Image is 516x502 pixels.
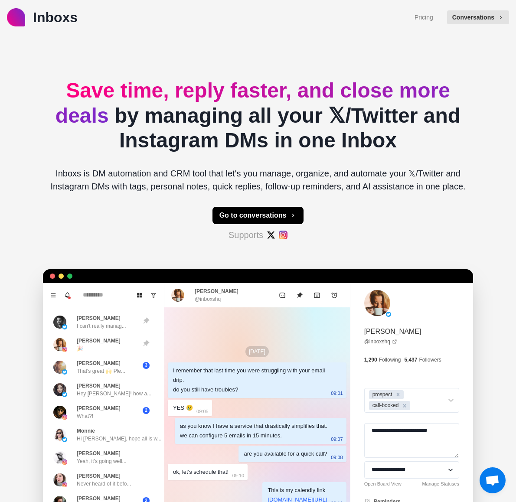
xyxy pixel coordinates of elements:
[331,453,343,462] p: 09:08
[173,403,193,413] div: YES 😢
[77,450,121,457] p: [PERSON_NAME]
[62,347,67,352] img: picture
[147,288,160,302] button: Show unread conversations
[279,231,287,239] img: #
[62,460,67,465] img: picture
[133,288,147,302] button: Board View
[404,356,417,364] p: 5,437
[393,390,403,399] div: Remove prospect
[53,406,66,419] img: picture
[77,404,121,412] p: [PERSON_NAME]
[195,287,238,295] p: [PERSON_NAME]
[364,338,397,346] a: @inboxshq
[331,434,343,444] p: 09:07
[212,207,304,224] button: Go to conversations
[77,390,151,398] p: Hey [PERSON_NAME]! how a...
[77,412,93,420] p: What?!
[46,288,60,302] button: Menu
[77,457,127,465] p: Yeah, it's going well...
[62,369,67,375] img: picture
[400,401,409,410] div: Remove call-booked
[143,407,150,414] span: 2
[143,362,150,369] span: 3
[195,295,221,303] p: @inboxshq
[60,288,74,302] button: Notifications
[386,312,391,317] img: picture
[43,167,473,193] p: Inboxs is DM automation and CRM tool that let's you manage, organize, and automate your 𝕏/Twitter...
[419,356,441,364] p: Followers
[62,324,67,329] img: picture
[173,366,327,394] div: I remember that last time you were struggling with your email drip. do you still have troubles?
[62,392,67,397] img: picture
[53,316,66,329] img: picture
[7,7,78,28] a: logoInboxs
[77,382,121,390] p: [PERSON_NAME]
[229,228,263,241] p: Supports
[62,414,67,420] img: picture
[62,482,67,487] img: picture
[364,356,377,364] p: 1,290
[77,322,126,330] p: I can't really manag...
[379,356,401,364] p: Following
[77,427,95,435] p: Monnie
[56,79,450,127] span: Save time, reply faster, and close more deals
[326,287,343,304] button: Add reminder
[77,345,83,352] p: 🎉
[364,290,390,316] img: picture
[171,289,184,302] img: picture
[364,326,421,337] p: [PERSON_NAME]
[370,390,394,399] div: prospect
[77,337,121,345] p: [PERSON_NAME]
[244,449,327,459] div: are you available for a quick call?
[364,480,402,488] a: Open Board View
[370,401,400,410] div: call-booked
[77,472,121,480] p: [PERSON_NAME]
[291,287,308,304] button: Unpin
[232,471,245,480] p: 09:10
[245,346,269,357] p: [DATE]
[77,359,121,367] p: [PERSON_NAME]
[53,338,66,351] img: picture
[267,231,275,239] img: #
[77,435,161,443] p: Hi [PERSON_NAME], hope all is w...
[62,437,67,442] img: picture
[33,7,78,28] p: Inboxs
[480,467,506,493] div: Open chat
[196,407,209,416] p: 09:05
[422,480,459,488] a: Manage Statuses
[43,78,473,153] h2: by managing all your 𝕏/Twitter and Instagram DMs in one Inbox
[331,388,343,398] p: 09:01
[53,451,66,464] img: picture
[77,367,125,375] p: That's great 🙌 Ple...
[77,480,131,488] p: Never heard of it befo...
[415,13,433,22] a: Pricing
[180,421,327,440] div: as you know I have a service that drastically simplifies that. we can configure 5 emails in 15 mi...
[77,314,121,322] p: [PERSON_NAME]
[7,8,25,26] img: logo
[53,361,66,374] img: picture
[173,467,229,477] div: ok, let's schedule that!
[53,383,66,396] img: picture
[308,287,326,304] button: Archive
[447,10,509,24] button: Conversations
[53,428,66,441] img: picture
[274,287,291,304] button: Mark as unread
[53,473,66,486] img: picture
